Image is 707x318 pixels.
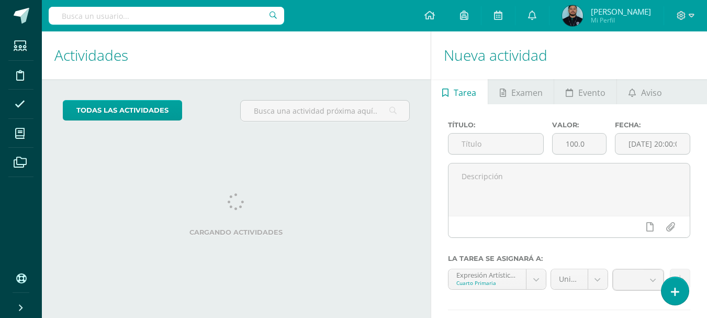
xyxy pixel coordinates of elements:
[431,79,488,104] a: Tarea
[448,269,546,289] a: Expresión Artística 'B'Cuarto Primaria
[554,79,616,104] a: Evento
[444,31,694,79] h1: Nueva actividad
[448,255,690,262] label: La tarea se asignará a:
[617,79,673,104] a: Aviso
[63,100,182,120] a: todas las Actividades
[591,6,651,17] span: [PERSON_NAME]
[591,16,651,25] span: Mi Perfil
[63,228,410,236] label: Cargando actividades
[456,269,518,279] div: Expresión Artística 'B'
[559,269,580,289] span: Unidad 4
[553,134,606,154] input: Puntos máximos
[448,134,544,154] input: Título
[615,134,690,154] input: Fecha de entrega
[454,80,476,105] span: Tarea
[54,31,418,79] h1: Actividades
[615,121,690,129] label: Fecha:
[49,7,284,25] input: Busca un usuario...
[562,5,583,26] img: cb83c24c200120ea80b7b14cedb5cea0.png
[641,80,662,105] span: Aviso
[578,80,605,105] span: Evento
[552,121,607,129] label: Valor:
[511,80,543,105] span: Examen
[551,269,608,289] a: Unidad 4
[448,121,544,129] label: Título:
[456,279,518,287] div: Cuarto Primaria
[488,79,554,104] a: Examen
[241,101,409,121] input: Busca una actividad próxima aquí...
